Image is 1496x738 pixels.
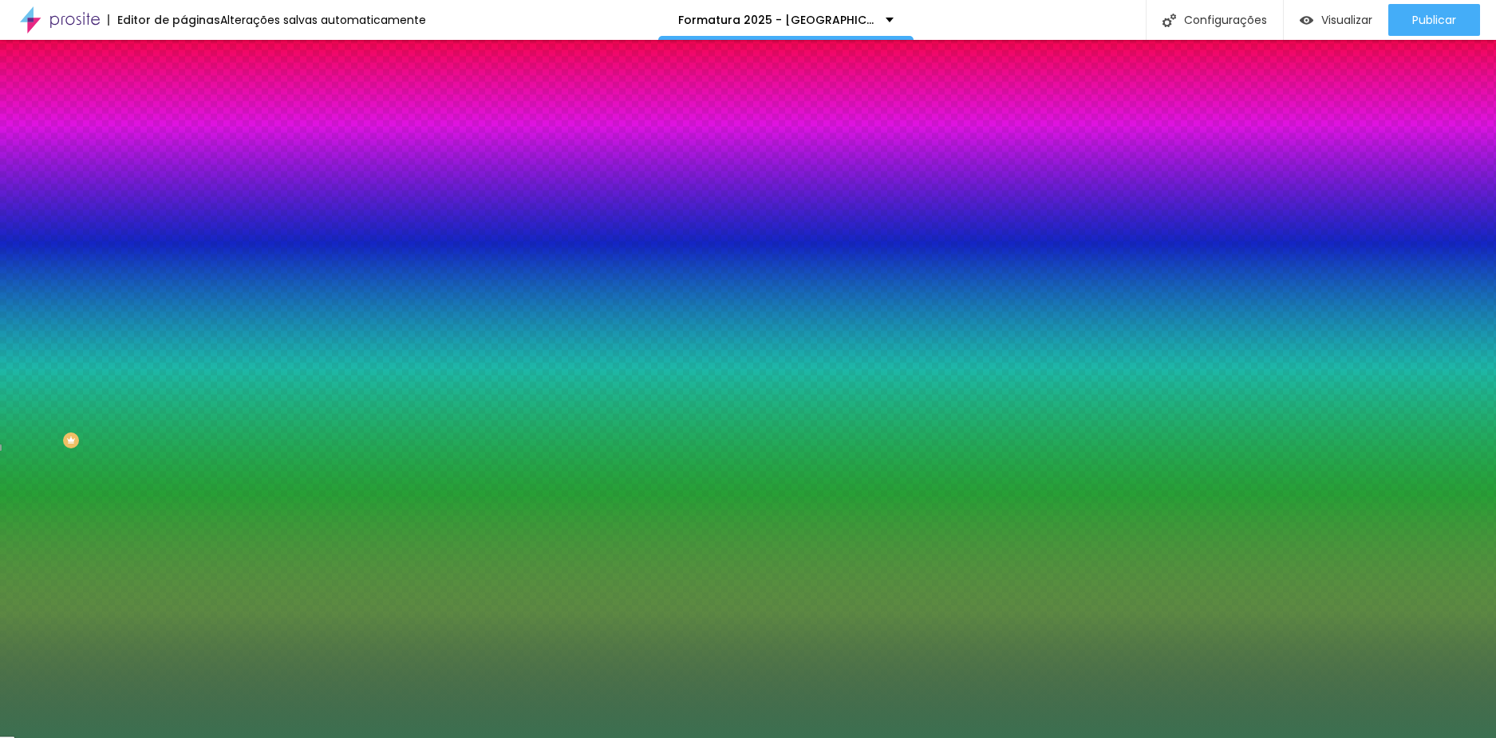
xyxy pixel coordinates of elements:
button: Visualizar [1284,4,1388,36]
div: Alterações salvas automaticamente [220,14,426,26]
img: Icone [1162,14,1176,27]
button: Publicar [1388,4,1480,36]
p: Formatura 2025 - [GEOGRAPHIC_DATA] e 5º ano [678,14,874,26]
span: Visualizar [1321,14,1372,26]
div: Editor de páginas [108,14,220,26]
img: view-1.svg [1300,14,1313,27]
span: Publicar [1412,14,1456,26]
